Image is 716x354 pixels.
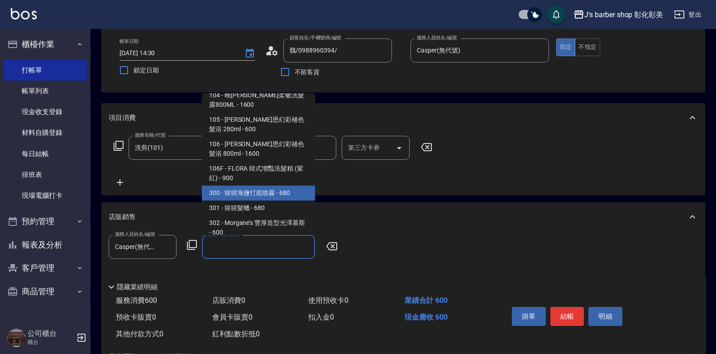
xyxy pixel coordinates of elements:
span: 106F - FLORA 韓式增豔洗髮精 (紫紅) - 900 [202,161,315,186]
a: 現場電腦打卡 [4,185,87,206]
div: 店販銷售 [101,202,705,231]
button: 預約管理 [4,210,87,233]
span: 300 - 猩猩海鹽打底噴霧 - 680 [202,186,315,201]
span: 會員卡販賣 0 [212,313,253,321]
span: 使用預收卡 0 [308,296,348,305]
a: 排班表 [4,164,87,185]
p: 隱藏業績明細 [117,282,158,292]
p: 項目消費 [109,113,136,123]
span: 302 - Morgane’s 豐厚造型光澤慕斯 - 600 [202,215,315,240]
span: 106 - [PERSON_NAME]恩幻彩補色髮浴 800ml - 1600 [202,137,315,161]
span: 105 - [PERSON_NAME]恩幻彩補色髮浴 280ml - 600 [202,112,315,137]
p: 店販銷售 [109,212,136,222]
button: Open [392,141,406,155]
button: 明細 [588,307,622,326]
label: 服務人員姓名/編號 [115,231,155,238]
span: 不留客資 [295,67,320,77]
button: Choose date, selected date is 2025-10-14 [239,43,261,64]
label: 服務人員姓名/編號 [417,34,457,41]
a: 帳單列表 [4,81,87,101]
h5: 公司櫃台 [28,329,74,338]
button: 結帳 [550,307,584,326]
p: 櫃台 [28,338,74,346]
button: 商品管理 [4,280,87,303]
button: 指定 [556,38,576,56]
button: 櫃檯作業 [4,33,87,56]
button: 登出 [670,6,705,23]
label: 帳單日期 [119,38,138,45]
img: Person [7,329,25,347]
div: 項目消費 [101,103,705,132]
span: 服務消費 600 [116,296,157,305]
input: YYYY/MM/DD hh:mm [119,46,235,61]
span: 301 - 猩猩髮蠟 - 680 [202,201,315,215]
span: 業績合計 600 [405,296,448,305]
button: 不指定 [575,38,600,56]
span: 預收卡販賣 0 [116,313,156,321]
a: 每日結帳 [4,144,87,164]
span: 店販消費 0 [212,296,245,305]
div: J’s barber shop 彰化彰美 [584,9,663,20]
span: 扣入金 0 [308,313,334,321]
span: 現金應收 600 [405,313,448,321]
label: 顧客姓名/手機號碼/編號 [290,34,341,41]
button: 掛單 [512,307,546,326]
span: 鎖定日期 [134,66,159,75]
button: J’s barber shop 彰化彰美 [570,5,667,24]
span: 104 - 晚[PERSON_NAME]柔敏洗髮露800ML - 1600 [202,88,315,112]
button: save [547,5,565,24]
button: 報表及分析 [4,233,87,257]
button: 客戶管理 [4,256,87,280]
a: 材料自購登錄 [4,122,87,143]
span: 紅利點數折抵 0 [212,330,260,338]
a: 打帳單 [4,60,87,81]
a: 現金收支登錄 [4,101,87,122]
span: 其他付款方式 0 [116,330,163,338]
label: 服務名稱/代號 [135,132,165,139]
img: Logo [11,8,37,19]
